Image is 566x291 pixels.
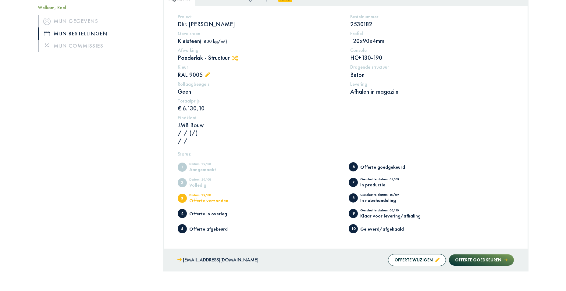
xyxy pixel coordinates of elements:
p: Poederlak - Structuur [178,54,341,62]
a: iconMijn bestellingen [38,27,154,40]
div: Aangemaakt [189,167,240,172]
p: 120x90x4mm [350,37,514,45]
div: In nabehandeling [360,198,411,203]
h5: Dragende structuur [350,64,514,70]
div: Offerte goedgekeurd [360,165,411,169]
h5: Afwerking [178,47,341,53]
h5: Welkom, Roel [38,5,154,10]
a: iconMijn gegevens [38,15,154,27]
h5: Gevelsteen [178,31,341,36]
p: JMB Bouw [178,121,514,145]
span: Aangemaakt [178,163,187,172]
span: Klaar voor levering/afhaling [349,209,358,218]
div: Datum: 29/08 [189,178,240,183]
span: Offerte verzonden [178,194,187,203]
p: HC+130-190 [350,54,514,62]
span: (1800 kg/m³) [200,38,227,44]
p: Afhalen in magazijn [350,88,514,95]
h5: Rollaagbeugels [178,81,341,87]
h5: Kleur [178,64,341,70]
span: In productie [349,178,358,187]
h5: Eindklant [178,115,514,120]
h5: Project [178,14,341,20]
span: / / (/) / / [178,129,198,145]
img: icon [43,17,51,25]
h5: Profiel [350,31,514,36]
h5: Console [350,47,514,53]
span: Offerte in overleg [178,209,187,218]
p: RAL 9005 [178,71,341,79]
button: Offerte goedkeuren [449,254,514,266]
div: Offerte verzonden [189,198,240,203]
h5: Bestelnummer [350,14,514,20]
p: Dhr. [PERSON_NAME] [178,20,341,28]
p: Kleisteen [178,37,341,45]
p: Beton [350,71,514,79]
a: Mijn commissies [38,40,154,52]
span: Offerte afgekeurd [178,224,187,233]
span: Volledig [178,178,187,187]
button: Offerte wijzigen [388,254,446,266]
h5: Levering [350,81,514,87]
div: Datum: 29/08 [189,193,240,198]
a: [EMAIL_ADDRESS][DOMAIN_NAME] [177,256,258,264]
span: In nabehandeling [349,193,358,203]
div: Klaar voor levering/afhaling [360,214,421,218]
h5: Status: [178,151,514,157]
div: In productie [360,182,411,187]
p: Geen [178,88,341,95]
div: Datum: 29/08 [189,162,240,167]
h5: Totaalprijs [178,98,341,104]
div: Geschatte datum: 15/09 [360,193,411,198]
span: Geleverd/afgehaald [349,224,358,233]
div: Offerte afgekeurd [189,227,240,231]
p: 2530182 [350,20,514,28]
div: Geschatte datum: 05/09 [360,178,411,182]
div: Geleverd/afgehaald [360,227,411,231]
img: icon [44,31,50,36]
div: Volledig [189,183,240,187]
span: Offerte goedgekeurd [349,162,358,171]
div: Geschatte datum: 06/10 [360,209,421,214]
div: Offerte in overleg [189,211,240,216]
p: € 6.130,10 [178,104,341,112]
